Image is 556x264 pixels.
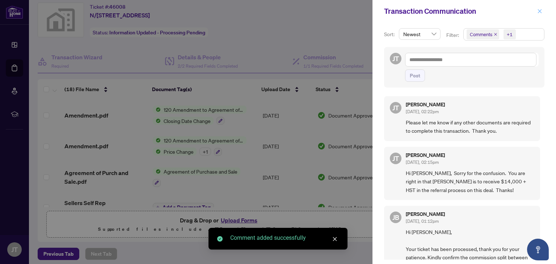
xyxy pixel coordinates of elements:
[507,31,513,38] div: +1
[406,218,439,224] span: [DATE], 01:12pm
[392,54,399,64] span: JT
[406,109,439,114] span: [DATE], 02:22pm
[406,153,445,158] h5: [PERSON_NAME]
[392,103,399,113] span: JT
[470,31,492,38] span: Comments
[406,169,534,194] span: Hi [PERSON_NAME], Sorry for the confusion. You are right in that [PERSON_NAME] is to receive $14,...
[392,153,399,163] span: JT
[406,212,445,217] h5: [PERSON_NAME]
[527,239,549,260] button: Open asap
[332,237,337,242] span: close
[467,29,499,39] span: Comments
[217,236,223,242] span: check-circle
[406,159,439,165] span: [DATE], 02:15pm
[384,30,396,38] p: Sort:
[446,31,460,39] p: Filter:
[494,33,497,36] span: close
[405,69,425,82] button: Post
[392,212,399,222] span: JB
[384,6,535,17] div: Transaction Communication
[230,234,339,242] div: Comment added successfully
[403,29,436,39] span: Newest
[537,9,542,14] span: close
[406,118,534,135] span: Please let me know if any other documents are required to complete this transaction. Thank you.
[406,102,445,107] h5: [PERSON_NAME]
[331,235,339,243] a: Close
